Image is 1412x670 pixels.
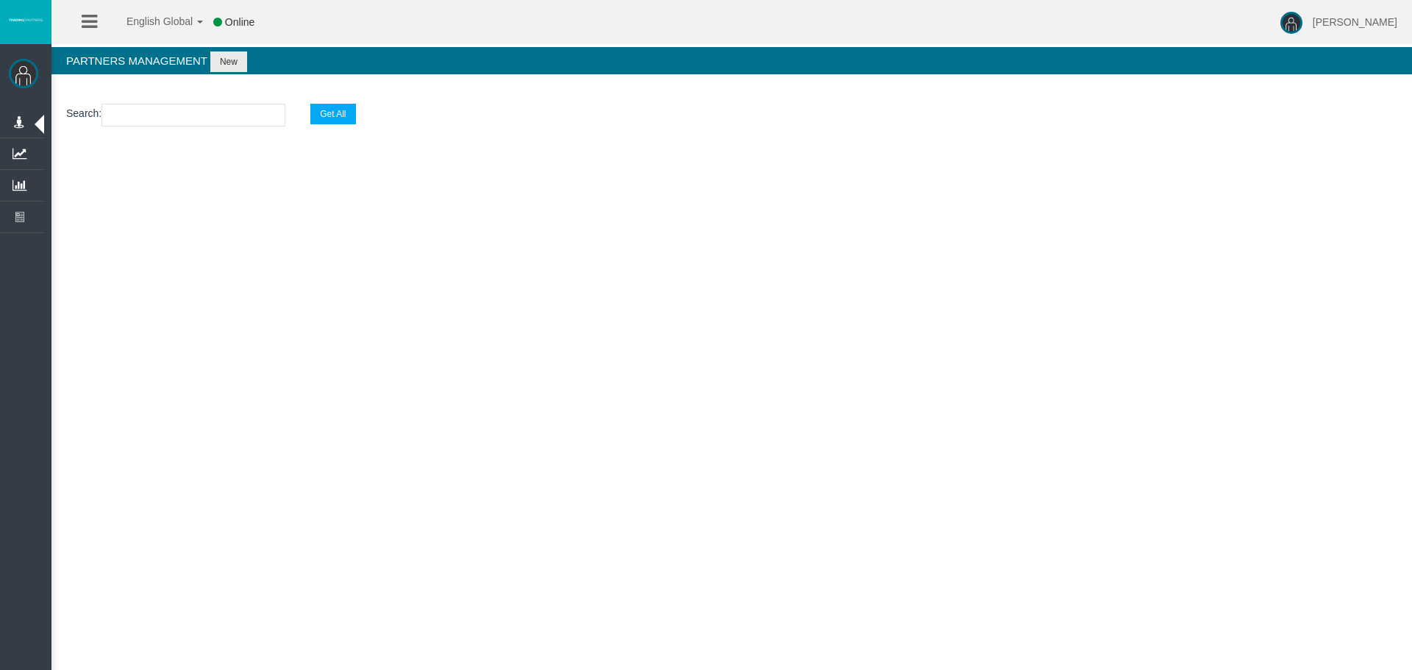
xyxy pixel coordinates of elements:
span: [PERSON_NAME] [1313,16,1397,28]
span: Partners Management [66,54,207,67]
span: Online [225,16,254,28]
label: Search [66,105,99,122]
p: : [66,104,1397,126]
img: user-image [1280,12,1302,34]
span: English Global [107,15,193,27]
button: New [210,51,247,72]
img: logo.svg [7,17,44,23]
button: Get All [310,104,355,124]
